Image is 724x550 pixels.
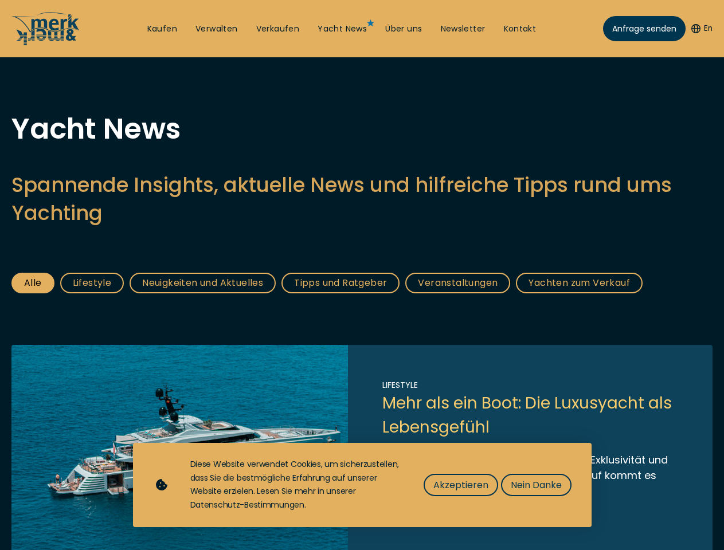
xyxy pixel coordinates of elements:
[60,273,124,293] a: Lifestyle
[691,23,713,34] button: En
[603,16,686,41] a: Anfrage senden
[441,23,486,35] a: Newsletter
[190,458,401,512] div: Diese Website verwendet Cookies, um sicherzustellen, dass Sie die bestmögliche Erfahrung auf unse...
[501,474,572,496] button: Nein Danke
[11,115,713,143] h1: Yacht News
[405,273,510,293] a: Veranstaltungen
[424,474,498,496] button: Akzeptieren
[281,273,400,293] a: Tipps und Ratgeber
[11,273,54,293] a: Alle
[11,171,713,227] h2: Spannende Insights, aktuelle News und hilfreiche Tipps rund ums Yachting
[195,23,238,35] a: Verwalten
[511,478,562,492] span: Nein Danke
[147,23,177,35] a: Kaufen
[318,23,367,35] a: Yacht News
[256,23,300,35] a: Verkaufen
[612,23,676,35] span: Anfrage senden
[504,23,537,35] a: Kontakt
[385,23,422,35] a: Über uns
[190,499,304,510] a: Datenschutz-Bestimmungen
[130,273,276,293] a: Neuigkeiten und Aktuelles
[433,478,488,492] span: Akzeptieren
[516,273,643,293] a: Yachten zum Verkauf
